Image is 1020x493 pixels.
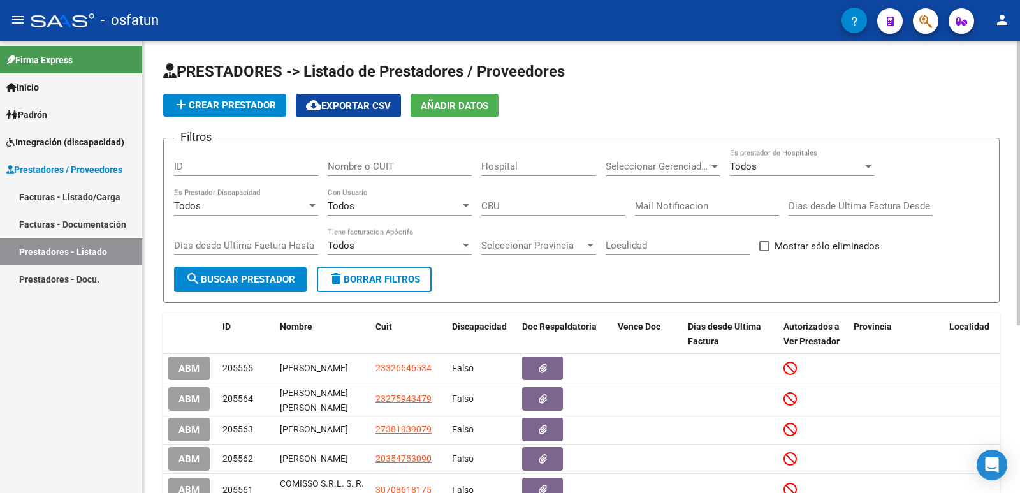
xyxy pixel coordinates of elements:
[949,321,989,332] span: Localidad
[178,394,200,405] span: ABM
[688,321,761,346] span: Dias desde Ultima Factura
[280,422,365,437] div: [PERSON_NAME]
[328,240,354,251] span: Todos
[375,453,432,464] span: 20354753090
[280,386,365,413] div: [PERSON_NAME] [PERSON_NAME]
[296,94,401,117] button: Exportar CSV
[280,321,312,332] span: Nombre
[317,267,432,292] button: Borrar Filtros
[375,321,392,332] span: Cuit
[6,163,122,177] span: Prestadores / Proveedores
[370,313,447,355] datatable-header-cell: Cuit
[778,313,849,355] datatable-header-cell: Autorizados a Ver Prestador
[222,321,231,332] span: ID
[783,321,840,346] span: Autorizados a Ver Prestador
[280,361,365,376] div: [PERSON_NAME]
[222,424,253,434] span: 205563
[328,200,354,212] span: Todos
[222,363,253,373] span: 205565
[375,424,432,434] span: 27381939079
[174,200,201,212] span: Todos
[178,453,200,465] span: ABM
[174,267,307,292] button: Buscar Prestador
[849,313,944,355] datatable-header-cell: Provincia
[163,94,286,117] button: Crear Prestador
[306,98,321,113] mat-icon: cloud_download
[174,128,218,146] h3: Filtros
[163,63,565,80] span: PRESTADORES -> Listado de Prestadores / Proveedores
[375,394,432,404] span: 23275943479
[280,452,365,466] div: [PERSON_NAME]
[275,313,370,355] datatable-header-cell: Nombre
[775,239,880,254] span: Mostrar sólo eliminados
[222,453,253,464] span: 205562
[101,6,159,34] span: - osfatun
[452,453,474,464] span: Falso
[421,100,488,112] span: Añadir Datos
[306,100,391,112] span: Exportar CSV
[222,394,253,404] span: 205564
[328,271,344,286] mat-icon: delete
[517,313,613,355] datatable-header-cell: Doc Respaldatoria
[977,450,1007,480] div: Open Intercom Messenger
[730,161,757,172] span: Todos
[452,363,474,373] span: Falso
[6,108,47,122] span: Padrón
[328,274,420,285] span: Borrar Filtros
[683,313,778,355] datatable-header-cell: Dias desde Ultima Factura
[186,271,201,286] mat-icon: search
[168,447,210,471] button: ABM
[186,274,295,285] span: Buscar Prestador
[452,321,507,332] span: Discapacidad
[217,313,275,355] datatable-header-cell: ID
[618,321,660,332] span: Vence Doc
[6,53,73,67] span: Firma Express
[452,394,474,404] span: Falso
[411,94,499,117] button: Añadir Datos
[481,240,585,251] span: Seleccionar Provincia
[6,135,124,149] span: Integración (discapacidad)
[173,99,276,111] span: Crear Prestador
[173,97,189,112] mat-icon: add
[452,424,474,434] span: Falso
[6,80,39,94] span: Inicio
[168,387,210,411] button: ABM
[10,12,25,27] mat-icon: menu
[606,161,709,172] span: Seleccionar Gerenciador
[168,418,210,441] button: ABM
[994,12,1010,27] mat-icon: person
[613,313,683,355] datatable-header-cell: Vence Doc
[522,321,597,332] span: Doc Respaldatoria
[375,363,432,373] span: 23326546534
[447,313,517,355] datatable-header-cell: Discapacidad
[178,363,200,374] span: ABM
[168,357,210,380] button: ABM
[178,424,200,436] span: ABM
[854,321,892,332] span: Provincia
